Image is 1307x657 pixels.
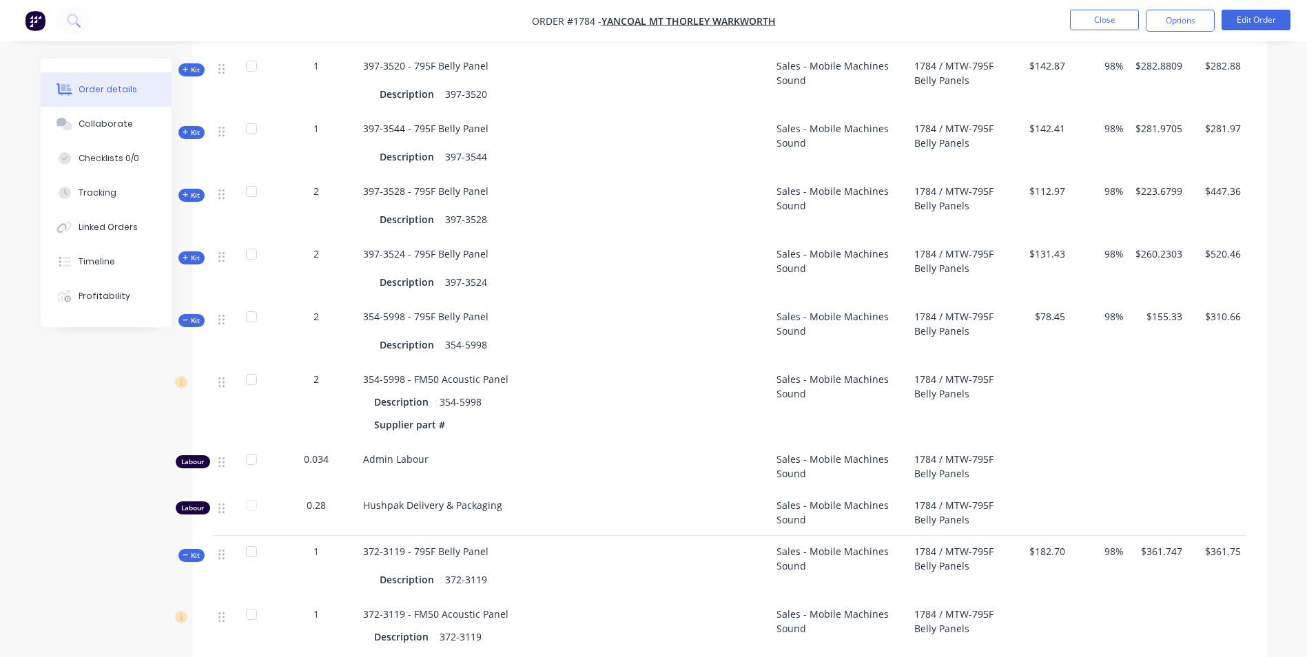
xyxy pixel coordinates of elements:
[313,309,319,324] span: 2
[434,627,487,647] div: 372-3119
[380,84,440,104] div: Description
[176,455,210,468] div: Labour
[41,141,172,176] button: Checklists 0/0
[41,72,172,107] button: Order details
[1076,184,1124,198] span: 98%
[79,83,137,96] div: Order details
[79,187,116,199] div: Tracking
[304,452,329,466] span: 0.034
[771,364,909,444] div: Sales - Mobile Machines Sound
[363,607,508,620] span: 372-3119 - FM50 Acoustic Panel
[1018,247,1065,261] span: $131.43
[1018,121,1065,136] span: $142.41
[363,247,488,260] span: 397-3524 - 795F Belly Panel
[380,147,440,167] div: Description
[532,14,601,28] span: Order #1784 -
[1018,59,1065,73] span: $142.87
[79,118,133,130] div: Collaborate
[313,247,319,261] span: 2
[771,176,909,238] div: Sales - Mobile Machines Sound
[363,122,488,135] span: 397-3544 - 795F Belly Panel
[1193,309,1241,324] span: $310.66
[771,301,909,364] div: Sales - Mobile Machines Sound
[178,126,205,139] div: Kit
[1076,247,1124,261] span: 98%
[771,444,909,490] div: Sales - Mobile Machines Sound
[313,184,319,198] span: 2
[909,490,1012,536] div: 1784 / MTW-795F Belly Panels
[440,272,493,292] div: 397-3524
[1135,309,1182,324] span: $155.33
[909,444,1012,490] div: 1784 / MTW-795F Belly Panels
[1222,10,1290,30] button: Edit Order
[771,238,909,301] div: Sales - Mobile Machines Sound
[1193,59,1241,73] span: $282.88
[313,59,319,73] span: 1
[440,84,493,104] div: 397-3520
[771,490,909,536] div: Sales - Mobile Machines Sound
[363,373,508,386] span: 354-5998 - FM50 Acoustic Panel
[79,221,138,233] div: Linked Orders
[909,364,1012,444] div: 1784 / MTW-795F Belly Panels
[1076,59,1124,73] span: 98%
[41,210,172,244] button: Linked Orders
[440,147,493,167] div: 397-3544
[440,335,493,355] div: 354-5998
[1135,247,1182,261] span: $260.2303
[440,209,493,229] div: 397-3528
[909,536,1012,598] div: 1784 / MTW-795F Belly Panels
[1135,121,1182,136] span: $281.9705
[909,176,1012,238] div: 1784 / MTW-795F Belly Panels
[183,65,200,75] span: Kit
[1135,59,1182,73] span: $282.8809
[178,63,205,76] div: Kit
[1193,184,1241,198] span: $447.36
[79,255,115,268] div: Timeline
[41,279,172,313] button: Profitability
[178,251,205,264] div: Kit
[1135,544,1182,559] span: $361.747
[771,113,909,176] div: Sales - Mobile Machines Sound
[79,290,130,302] div: Profitability
[183,253,200,263] span: Kit
[41,244,172,279] button: Timeline
[909,113,1012,176] div: 1784 / MTW-795F Belly Panels
[363,545,488,558] span: 372-3119 - 795F Belly Panel
[771,598,909,656] div: Sales - Mobile Machines Sound
[1076,544,1124,559] span: 98%
[313,607,319,621] span: 1
[434,392,487,412] div: 354-5998
[1070,10,1139,30] button: Close
[1135,184,1182,198] span: $223.6799
[41,107,172,141] button: Collaborate
[374,627,434,647] div: Description
[1193,247,1241,261] span: $520.46
[25,10,45,31] img: Factory
[771,536,909,598] div: Sales - Mobile Machines Sound
[178,549,205,562] div: Kit
[374,392,434,412] div: Description
[363,452,429,466] span: Admin Labour
[1146,10,1215,32] button: Options
[1018,544,1065,559] span: $182.70
[1076,121,1124,136] span: 98%
[363,499,502,512] span: Hushpak Delivery & Packaging
[183,127,200,138] span: Kit
[440,570,493,590] div: 372-3119
[79,152,139,165] div: Checklists 0/0
[909,301,1012,364] div: 1784 / MTW-795F Belly Panels
[380,335,440,355] div: Description
[363,185,488,198] span: 397-3528 - 795F Belly Panel
[374,415,451,435] div: Supplier part #
[1193,121,1241,136] span: $281.97
[1018,309,1065,324] span: $78.45
[771,50,909,113] div: Sales - Mobile Machines Sound
[1076,309,1124,324] span: 98%
[183,315,200,326] span: Kit
[601,14,776,28] span: Yancoal Mt Thorley Warkworth
[178,189,205,202] div: Kit
[183,550,200,561] span: Kit
[313,372,319,386] span: 2
[363,59,488,72] span: 397-3520 - 795F Belly Panel
[909,238,1012,301] div: 1784 / MTW-795F Belly Panels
